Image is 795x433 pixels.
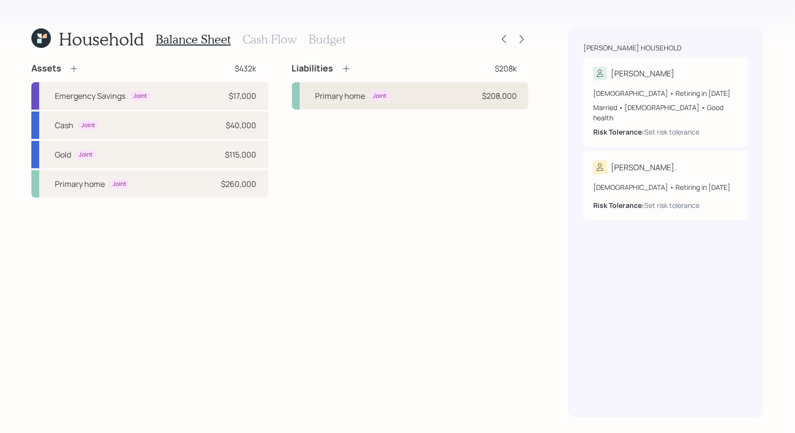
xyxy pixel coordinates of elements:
[59,28,144,49] h1: Household
[373,92,387,100] div: Joint
[644,127,699,137] div: Set risk tolerance
[235,63,257,74] div: $432k
[292,63,334,74] h4: Liabilities
[593,102,738,123] div: Married • [DEMOGRAPHIC_DATA] • Good health
[583,43,681,53] div: [PERSON_NAME] household
[79,151,93,159] div: Joint
[226,119,257,131] div: $40,000
[611,68,675,79] div: [PERSON_NAME]
[55,90,125,102] div: Emergency Savings
[229,90,257,102] div: $17,000
[593,88,738,98] div: [DEMOGRAPHIC_DATA] • Retiring in [DATE]
[55,149,71,160] div: Gold
[611,161,676,173] div: [PERSON_NAME].
[593,127,644,137] b: Risk Tolerance:
[644,200,699,210] div: Set risk tolerance
[221,178,257,190] div: $260,000
[81,121,95,130] div: Joint
[113,180,126,188] div: Joint
[55,119,73,131] div: Cash
[482,90,517,102] div: $208,000
[156,32,231,46] h3: Balance Sheet
[593,201,644,210] b: Risk Tolerance:
[593,182,738,192] div: [DEMOGRAPHIC_DATA] • Retiring in [DATE]
[495,63,517,74] div: $208k
[55,178,105,190] div: Primary home
[31,63,61,74] h4: Assets
[309,32,346,46] h3: Budget
[242,32,297,46] h3: Cash Flow
[315,90,365,102] div: Primary home
[225,149,257,160] div: $115,000
[133,92,147,100] div: Joint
